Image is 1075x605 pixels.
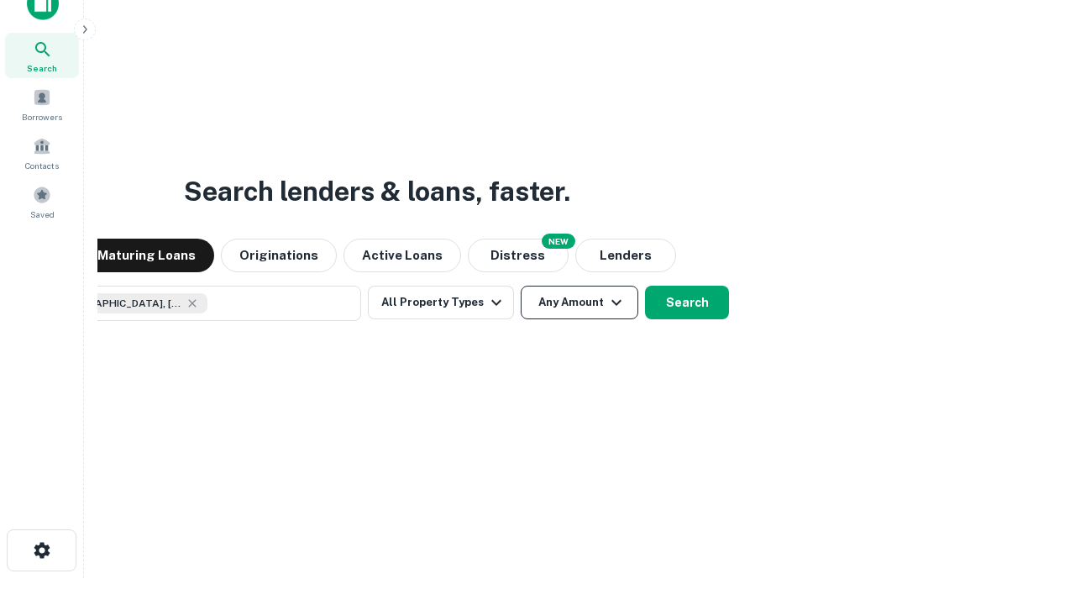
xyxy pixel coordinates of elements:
a: Borrowers [5,82,79,127]
span: Borrowers [22,110,62,124]
span: [GEOGRAPHIC_DATA], [GEOGRAPHIC_DATA], [GEOGRAPHIC_DATA] [56,296,182,311]
button: All Property Types [368,286,514,319]
button: Any Amount [521,286,638,319]
button: [GEOGRAPHIC_DATA], [GEOGRAPHIC_DATA], [GEOGRAPHIC_DATA] [25,286,361,321]
button: Lenders [575,239,676,272]
div: NEW [542,234,575,249]
button: Search distressed loans with lien and other non-mortgage details. [468,239,569,272]
button: Originations [221,239,337,272]
a: Saved [5,179,79,224]
h3: Search lenders & loans, faster. [184,171,570,212]
span: Search [27,61,57,75]
span: Contacts [25,159,59,172]
a: Search [5,33,79,78]
button: Search [645,286,729,319]
iframe: Chat Widget [991,471,1075,551]
a: Contacts [5,130,79,176]
button: Maturing Loans [79,239,214,272]
span: Saved [30,208,55,221]
button: Active Loans [343,239,461,272]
